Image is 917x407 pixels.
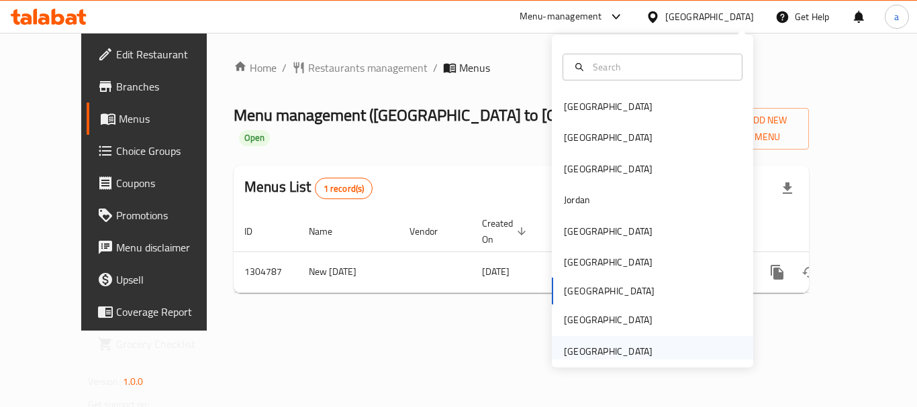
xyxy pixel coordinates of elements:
div: [GEOGRAPHIC_DATA] [564,224,653,239]
span: Menu management ( [GEOGRAPHIC_DATA] to [GEOGRAPHIC_DATA] ) [234,100,693,130]
span: a [894,9,899,24]
input: Search [587,60,734,74]
a: Restaurants management [292,60,428,76]
a: Grocery Checklist [87,328,234,360]
span: Coupons [116,175,224,191]
div: [GEOGRAPHIC_DATA] [564,255,653,270]
a: Coupons [87,167,234,199]
span: Menus [459,60,490,76]
a: Coverage Report [87,296,234,328]
a: Menu disclaimer [87,231,234,264]
button: Add New Menu [710,108,810,150]
div: [GEOGRAPHIC_DATA] [564,344,653,359]
span: Menus [119,111,224,127]
h2: Menus List [244,177,373,199]
span: [DATE] [482,263,510,280]
td: New [DATE] [298,251,399,292]
span: Edit Restaurant [116,46,224,62]
div: Menu-management [520,9,602,25]
div: [GEOGRAPHIC_DATA] [564,130,653,145]
a: Upsell [87,264,234,296]
span: Version: [88,373,121,390]
td: 1304787 [234,251,298,292]
a: Menus [87,103,234,135]
span: Upsell [116,272,224,288]
nav: breadcrumb [234,60,809,76]
div: Jordan [564,192,590,207]
span: Promotions [116,207,224,223]
button: more [761,256,793,288]
a: Branches [87,70,234,103]
div: [GEOGRAPHIC_DATA] [564,99,653,114]
span: Add New Menu [720,112,799,146]
a: Choice Groups [87,135,234,167]
span: Open [239,132,270,143]
span: Coverage Report [116,304,224,320]
span: ID [244,223,270,239]
span: 1.0.0 [123,373,144,390]
div: Open [239,130,270,146]
span: Branches [116,78,224,95]
a: Promotions [87,199,234,231]
div: Total records count [315,178,373,199]
span: Choice Groups [116,143,224,159]
span: Name [309,223,350,239]
li: / [433,60,438,76]
span: Grocery Checklist [116,336,224,352]
a: Home [234,60,277,76]
span: Created On [482,215,530,247]
div: [GEOGRAPHIC_DATA] [564,162,653,176]
span: 1 record(s) [316,182,373,195]
div: [GEOGRAPHIC_DATA] [665,9,754,24]
div: [GEOGRAPHIC_DATA] [564,312,653,327]
span: Restaurants management [308,60,428,76]
li: / [282,60,287,76]
span: Menu disclaimer [116,239,224,255]
a: Edit Restaurant [87,38,234,70]
span: Vendor [409,223,455,239]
